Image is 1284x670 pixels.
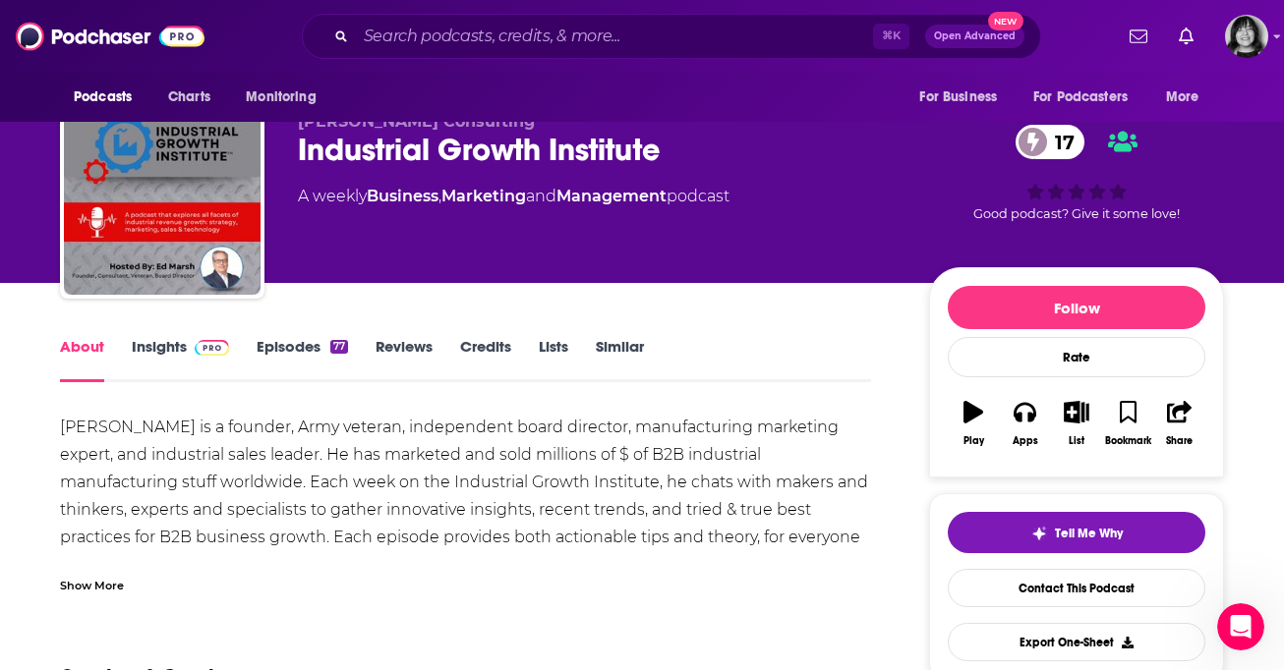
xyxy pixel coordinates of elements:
[873,24,909,49] span: ⌘ K
[1035,125,1084,159] span: 17
[999,388,1050,459] button: Apps
[1171,20,1201,53] a: Show notifications dropdown
[298,185,730,208] div: A weekly podcast
[1102,388,1153,459] button: Bookmark
[1033,84,1128,111] span: For Podcasters
[596,337,644,382] a: Similar
[1225,15,1268,58] button: Show profile menu
[1166,435,1193,447] div: Share
[1055,526,1123,541] span: Tell Me Why
[1105,435,1151,447] div: Bookmark
[948,337,1205,377] div: Rate
[948,623,1205,661] button: Export One-Sheet
[1069,435,1084,447] div: List
[257,337,348,382] a: Episodes77
[330,340,348,354] div: 77
[441,187,526,205] a: Marketing
[1031,526,1047,541] img: tell me why sparkle
[438,187,441,205] span: ,
[246,84,316,111] span: Monitoring
[155,79,222,116] a: Charts
[302,14,1041,59] div: Search podcasts, credits, & more...
[963,435,984,447] div: Play
[556,187,667,205] a: Management
[232,79,341,116] button: open menu
[1152,79,1224,116] button: open menu
[1051,388,1102,459] button: List
[64,98,261,295] img: Industrial Growth Institute
[1225,15,1268,58] img: User Profile
[1225,15,1268,58] span: Logged in as parkdalepublicity1
[539,337,568,382] a: Lists
[132,337,229,382] a: InsightsPodchaser Pro
[934,31,1016,41] span: Open Advanced
[60,414,871,606] div: [PERSON_NAME] is a founder, Army veteran, independent board director, manufacturing marketing exp...
[973,206,1180,221] span: Good podcast? Give it some love!
[367,187,438,205] a: Business
[460,337,511,382] a: Credits
[929,112,1224,234] div: 17Good podcast? Give it some love!
[948,286,1205,329] button: Follow
[948,569,1205,607] a: Contact This Podcast
[356,21,873,52] input: Search podcasts, credits, & more...
[925,25,1024,48] button: Open AdvancedNew
[919,84,997,111] span: For Business
[60,79,157,116] button: open menu
[74,84,132,111] span: Podcasts
[1016,125,1084,159] a: 17
[168,84,210,111] span: Charts
[988,12,1023,30] span: New
[1154,388,1205,459] button: Share
[1166,84,1199,111] span: More
[376,337,433,382] a: Reviews
[948,512,1205,553] button: tell me why sparkleTell Me Why
[60,337,104,382] a: About
[1122,20,1155,53] a: Show notifications dropdown
[905,79,1021,116] button: open menu
[1217,603,1264,650] iframe: Intercom live chat
[195,340,229,356] img: Podchaser Pro
[1021,79,1156,116] button: open menu
[948,388,999,459] button: Play
[16,18,204,55] img: Podchaser - Follow, Share and Rate Podcasts
[1013,435,1038,447] div: Apps
[526,187,556,205] span: and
